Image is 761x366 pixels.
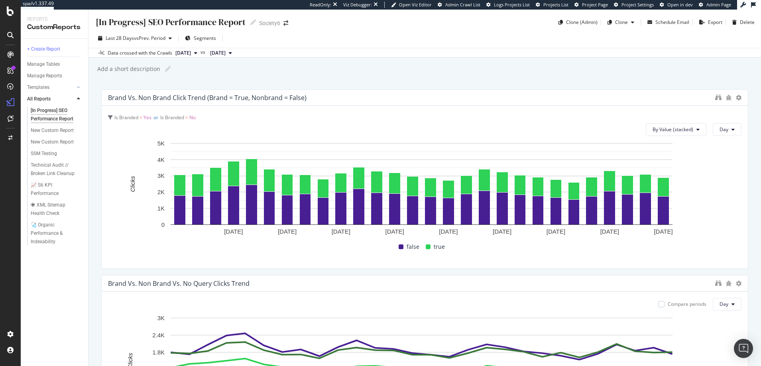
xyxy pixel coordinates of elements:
button: Export [696,16,722,29]
a: 🩺 Organic Performance & Indexability [31,221,83,246]
a: Technical Audit // Broken Link Cleanup [31,161,83,178]
a: Open Viz Editor [391,2,432,8]
text: [DATE] [547,228,565,235]
svg: A chart. [108,139,735,241]
text: 3K [157,315,165,321]
div: Manage Reports [27,72,62,80]
span: Open Viz Editor [399,2,432,8]
div: Data crossed with the Crawls [108,49,172,57]
a: New Custom Report [31,138,83,146]
span: = [140,114,142,121]
span: Last 28 Days [106,35,134,41]
button: [DATE] [207,48,235,58]
div: Open Intercom Messenger [734,339,753,358]
button: Clone [604,16,637,29]
text: 0 [161,221,165,228]
span: Open in dev [667,2,693,8]
a: Project Settings [614,2,654,8]
div: bug [726,95,732,100]
div: Compare periods [668,301,706,307]
span: Projects List [543,2,568,8]
span: 2025 Sep. 20th [175,49,191,57]
text: [DATE] [654,228,673,235]
a: Open in dev [660,2,693,8]
div: + Create Report [27,45,60,53]
div: ReadOnly: [310,2,331,8]
a: All Reports [27,95,75,103]
div: New Custom Report [31,126,74,135]
div: [In Progress] SEO Performance Report [31,106,78,123]
div: Add a short description [96,65,160,73]
text: 3K [157,172,165,179]
div: New Custom Report [31,138,74,146]
text: 5K [157,140,165,147]
text: [DATE] [600,228,619,235]
div: binoculars [715,280,722,286]
span: Project Settings [621,2,654,8]
span: Admin Crawl List [445,2,480,8]
text: [DATE] [332,228,350,235]
text: 2K [157,189,165,195]
text: 1K [157,205,165,212]
text: Clicks [129,176,136,192]
span: = [185,114,188,121]
div: CustomReports [27,23,82,32]
button: Segments [182,32,219,45]
div: bug [726,281,732,286]
i: Edit report name [165,66,171,72]
span: Yes [144,114,151,121]
div: Clone (Admin) [566,19,598,26]
div: Reports [27,16,82,23]
span: Day [720,126,728,133]
div: All Reports [27,95,51,103]
a: Templates [27,83,75,92]
div: Brand vs. Non Brand Click Trend (Brand = True, Nonbrand = False)Is Branded = YesorIs Branded = No... [101,89,748,269]
text: [DATE] [385,228,404,235]
div: 🩺 Organic Performance & Indexability [31,221,78,246]
a: SSM Testing [31,150,83,158]
div: [In Progress] SEO Performance Report [95,16,246,28]
button: Last 28 DaysvsPrev. Period [95,32,175,45]
div: Templates [27,83,49,92]
span: Day [720,301,728,307]
a: New Custom Report [31,126,83,135]
a: Logs Projects List [486,2,530,8]
a: 📈 S6 KPI Performance [31,181,83,198]
a: Manage Reports [27,72,83,80]
a: [In Progress] SEO Performance Report [31,106,83,123]
a: Projects List [536,2,568,8]
a: 🕷 XML Sitemap Health Check [31,201,83,218]
button: Day [713,298,741,311]
text: 1.8K [152,349,165,356]
a: Admin Page [699,2,731,8]
div: arrow-right-arrow-left [283,20,288,26]
div: Technical Audit // Broken Link Cleanup [31,161,78,178]
span: Is Branded [160,114,184,121]
span: true [434,242,445,252]
button: Delete [729,16,755,29]
div: 🕷 XML Sitemap Health Check [31,201,77,218]
i: Edit report name [250,20,256,25]
span: No [189,114,196,121]
button: Day [713,123,741,136]
div: 📈 S6 KPI Performance [31,181,75,198]
span: Project Page [582,2,608,8]
text: [DATE] [224,228,243,235]
div: binoculars [715,94,722,100]
div: Brand vs. Non Brand Click Trend (Brand = True, Nonbrand = False) [108,94,307,102]
div: SSM Testing [31,150,57,158]
div: Brand vs. Non Brand vs. No Query Clicks Trend [108,279,250,287]
text: 2.4K [152,332,165,338]
a: Manage Tables [27,60,83,69]
span: Is Branded [114,114,138,121]
span: 2025 Aug. 19th [210,49,226,57]
div: Export [708,19,722,26]
span: Admin Page [706,2,731,8]
text: [DATE] [493,228,511,235]
span: vs [201,49,207,56]
a: + Create Report [27,45,83,53]
button: Schedule Email [644,16,689,29]
span: false [407,242,419,252]
a: Project Page [574,2,608,8]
